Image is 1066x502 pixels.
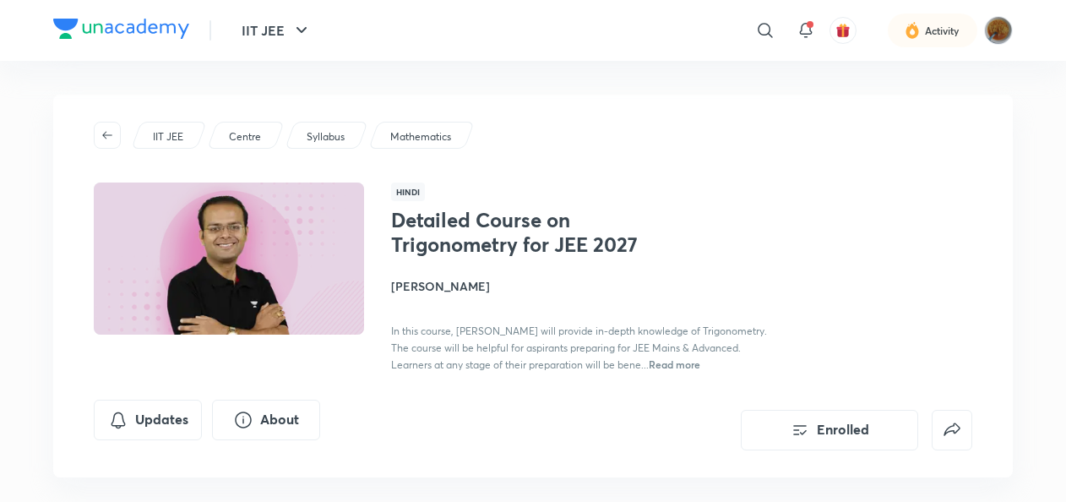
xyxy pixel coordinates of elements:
[391,277,770,295] h4: [PERSON_NAME]
[307,129,345,145] p: Syllabus
[649,357,700,371] span: Read more
[231,14,322,47] button: IIT JEE
[829,17,857,44] button: avatar
[212,400,320,440] button: About
[391,208,667,257] h1: Detailed Course on Trigonometry for JEE 2027
[984,16,1013,45] img: Vartika tiwary uttarpradesh
[932,410,972,450] button: false
[835,23,851,38] img: avatar
[91,181,367,336] img: Thumbnail
[391,325,767,371] span: In this course, [PERSON_NAME] will provide in-depth knowledge of Trigonometry. The course will be...
[53,19,189,43] a: Company Logo
[390,129,451,145] p: Mathematics
[391,183,425,201] span: Hindi
[226,129,264,145] a: Centre
[741,410,918,450] button: Enrolled
[905,20,920,41] img: activity
[229,129,261,145] p: Centre
[94,400,202,440] button: Updates
[53,19,189,39] img: Company Logo
[153,129,183,145] p: IIT JEE
[388,129,454,145] a: Mathematics
[304,129,348,145] a: Syllabus
[150,129,187,145] a: IIT JEE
